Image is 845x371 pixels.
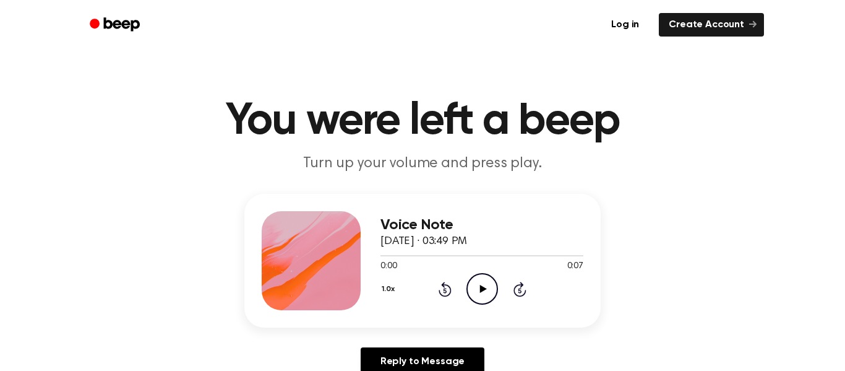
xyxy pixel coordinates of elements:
span: 0:00 [380,260,397,273]
a: Beep [81,13,151,37]
h3: Voice Note [380,217,583,234]
h1: You were left a beep [106,99,739,144]
p: Turn up your volume and press play. [185,154,660,174]
a: Create Account [659,13,764,37]
span: 0:07 [567,260,583,273]
a: Log in [599,11,651,39]
span: [DATE] · 03:49 PM [380,236,467,247]
button: 1.0x [380,279,399,300]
